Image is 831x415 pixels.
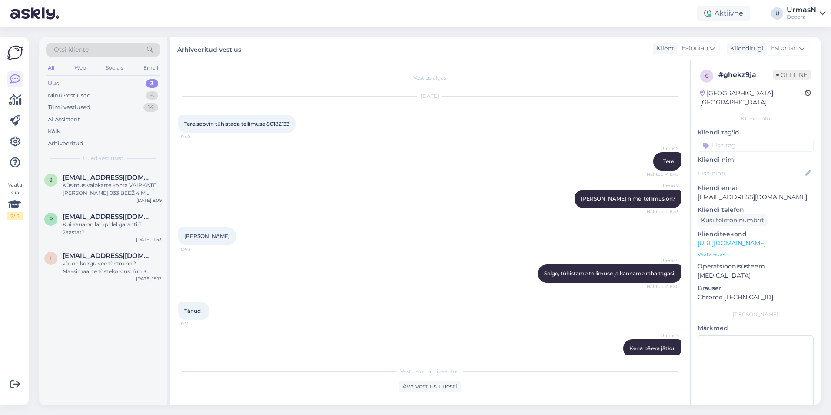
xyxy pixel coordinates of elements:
span: Tere.soovin tühistada tellimuse 80182133 [184,120,289,127]
span: Nähtud ✓ 8:45 [646,171,679,177]
span: raido.liitmae@gmail.com [63,213,153,221]
img: Askly Logo [7,44,23,61]
div: Web [73,62,88,74]
span: larry8916@gmail.com [63,252,153,260]
input: Lisa nimi [698,168,804,178]
div: Kõik [48,127,60,136]
span: Selge, tühistame tellimuse ja kanname raha tagasi. [544,270,675,277]
span: Tere! [663,158,675,164]
div: [DATE] 11:53 [136,236,162,243]
span: g [705,73,709,79]
div: 2 / 3 [7,212,23,220]
div: Uus [48,79,59,88]
div: 6 [146,91,158,100]
label: Arhiveeritud vestlus [177,43,241,54]
span: Otsi kliente [54,45,89,54]
p: Klienditeekond [698,230,814,239]
span: Tänud ! [184,308,203,314]
div: 3 [146,79,158,88]
div: [DATE] [178,92,681,100]
div: Aktiivne [697,6,750,21]
div: # ghekz9ja [718,70,773,80]
span: Vestlus on arhiveeritud [400,368,460,375]
span: Estonian [681,44,708,53]
span: UrmasN [646,183,679,189]
span: Nähtud ✓ 8:45 [646,208,679,215]
div: Klient [653,44,674,53]
span: Nähtud ✓ 8:50 [646,283,679,290]
div: Email [142,62,160,74]
div: Kliendi info [698,115,814,123]
span: [PERSON_NAME] nimel tellimus on? [581,195,675,202]
div: Kui kaua on lampidel garantii? 2aastat? [63,221,162,236]
p: Kliendi telefon [698,205,814,214]
div: Vestlus algas [178,74,681,82]
span: Estonian [771,44,798,53]
span: Kena päeva jätku! [629,345,675,351]
div: [PERSON_NAME] [698,311,814,318]
div: Decora [787,13,816,20]
span: UrmasN [646,145,679,152]
span: Uued vestlused [83,154,123,162]
p: Chrome [TECHNICAL_ID] [698,293,814,302]
div: Tiimi vestlused [48,103,90,112]
div: UrmasN [787,7,816,13]
input: Lisa tag [698,139,814,152]
span: [PERSON_NAME] [184,233,230,239]
span: 8:51 [181,321,213,327]
div: Minu vestlused [48,91,91,100]
p: Kliendi nimi [698,155,814,164]
p: Märkmed [698,324,814,333]
div: [GEOGRAPHIC_DATA], [GEOGRAPHIC_DATA] [700,89,805,107]
span: 8dkristina@gmail.com [63,174,153,181]
div: Küsimus vaipkatte kohta VAIPKATE [PERSON_NAME] 033 BEEŽ 4 M. Justkui näitab, et on antud toodet a... [63,181,162,197]
p: Kliendi email [698,184,814,193]
span: 8:48 [181,246,213,252]
span: 8:40 [181,134,213,140]
span: 8 [49,177,53,183]
a: UrmasNDecora [787,7,826,20]
span: UrmasN [646,332,679,339]
span: UrmasN [646,258,679,264]
div: 14 [143,103,158,112]
div: AI Assistent [48,115,80,124]
p: Kliendi tag'id [698,128,814,137]
div: U [771,7,783,20]
div: Vaata siia [7,181,23,220]
div: [DATE] 8:09 [136,197,162,204]
span: l [50,255,53,261]
div: All [46,62,56,74]
span: r [49,216,53,222]
div: Küsi telefoninumbrit [698,214,768,226]
div: või on kokgu vee tõstmine.?Maksimaalne tõstekõrgus: 6 m + Maksimaalne uputussügavus: 7 m. ette tä... [63,260,162,275]
div: Socials [104,62,125,74]
div: [DATE] 19:12 [136,275,162,282]
a: [URL][DOMAIN_NAME] [698,239,766,247]
p: Operatsioonisüsteem [698,262,814,271]
div: Klienditugi [727,44,764,53]
p: Vaata edasi ... [698,251,814,258]
div: Arhiveeritud [48,139,83,148]
p: [EMAIL_ADDRESS][DOMAIN_NAME] [698,193,814,202]
div: Ava vestlus uuesti [399,381,461,392]
p: [MEDICAL_DATA] [698,271,814,280]
p: Brauser [698,284,814,293]
span: Offline [773,70,811,80]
